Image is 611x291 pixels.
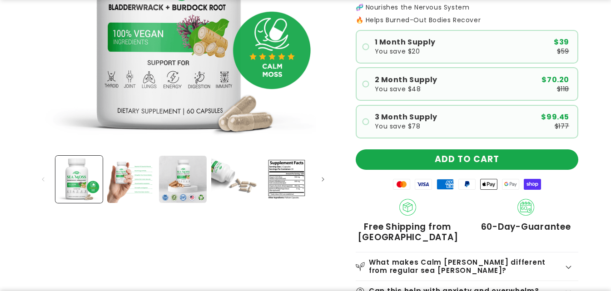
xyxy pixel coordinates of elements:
[356,17,578,23] p: 🔥 Helps Burned-Out Bodies Recover
[375,76,437,84] span: 2 Month Supply
[399,199,417,216] img: Shipping.png
[356,149,578,170] button: ADD TO CART
[55,156,103,203] button: Load image 1 in gallery view
[263,156,310,203] button: Load image 5 in gallery view
[481,222,571,232] span: 60-Day-Guarantee
[375,86,421,92] span: You save $48
[159,156,206,203] button: Load image 3 in gallery view
[375,123,421,129] span: You save $78
[33,169,53,189] button: Slide left
[517,199,535,216] img: 60_day_Guarantee.png
[107,156,154,203] button: Load image 2 in gallery view
[557,48,569,54] span: $59
[541,113,569,121] span: $99.45
[211,156,258,203] button: Load image 4 in gallery view
[541,76,569,84] span: $70.20
[375,113,437,121] span: 3 Month Supply
[375,39,436,46] span: 1 Month Supply
[554,39,569,46] span: $39
[555,123,569,129] span: $177
[375,48,420,54] span: You save $20
[369,258,564,275] h2: What makes Calm [PERSON_NAME] different from regular sea [PERSON_NAME]?
[313,169,333,189] button: Slide right
[356,222,460,243] span: Free Shipping from [GEOGRAPHIC_DATA]
[557,86,569,92] span: $118
[356,252,578,281] summary: What makes Calm [PERSON_NAME] different from regular sea [PERSON_NAME]?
